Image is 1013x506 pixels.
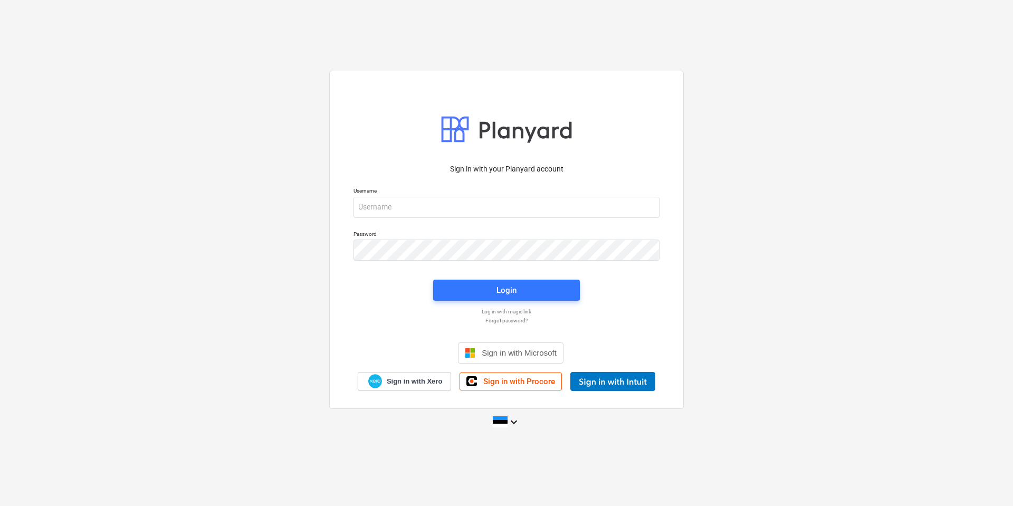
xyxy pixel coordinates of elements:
[358,372,452,390] a: Sign in with Xero
[353,164,660,175] p: Sign in with your Planyard account
[482,348,557,357] span: Sign in with Microsoft
[496,283,517,297] div: Login
[348,317,665,324] a: Forgot password?
[433,280,580,301] button: Login
[348,308,665,315] a: Log in with magic link
[508,416,520,428] i: keyboard_arrow_down
[387,377,442,386] span: Sign in with Xero
[460,373,562,390] a: Sign in with Procore
[465,348,475,358] img: Microsoft logo
[368,374,382,388] img: Xero logo
[483,377,555,386] span: Sign in with Procore
[353,197,660,218] input: Username
[353,231,660,240] p: Password
[353,187,660,196] p: Username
